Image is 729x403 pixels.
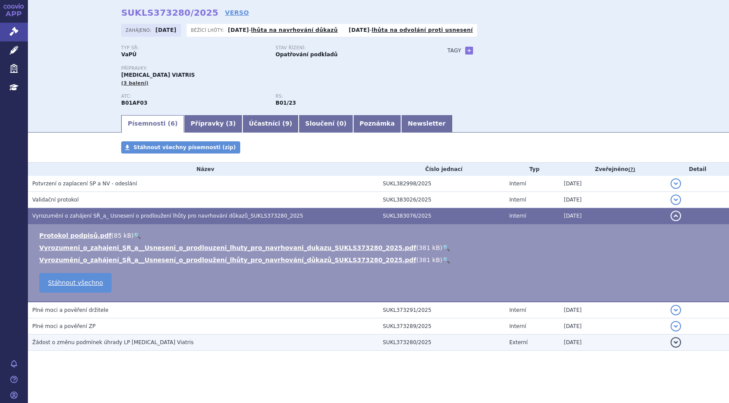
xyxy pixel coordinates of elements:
a: Poznámka [353,115,402,133]
button: detail [671,195,681,205]
span: Interní [509,323,526,329]
td: [DATE] [559,192,666,208]
span: Zahájeno: [126,27,153,34]
a: Písemnosti (6) [121,115,184,133]
th: Zveřejněno [559,163,666,176]
span: Plné moci a pověření držitele [32,307,109,313]
th: Číslo jednací [378,163,505,176]
a: Přípravky (3) [184,115,242,133]
span: Interní [509,197,526,203]
strong: EDOXABAN [121,100,147,106]
td: [DATE] [559,176,666,192]
span: 381 kB [419,244,440,251]
span: [MEDICAL_DATA] VIATRIS [121,72,195,78]
strong: VaPÚ [121,51,136,58]
h3: Tagy [447,45,461,56]
p: Přípravky: [121,66,430,71]
p: RS: [276,94,421,99]
span: 0 [339,120,344,127]
strong: [DATE] [156,27,177,33]
span: Běžící lhůty: [191,27,226,34]
strong: SUKLS373280/2025 [121,7,218,18]
span: Vyrozumění o zahájení SŘ_a_ Usnesení o prodloužení lhůty pro navrhování důkazů_SUKLS373280_2025 [32,213,303,219]
li: ( ) [39,231,720,240]
span: Potvrzení o zaplacení SP a NV - odeslání [32,181,137,187]
th: Název [28,163,378,176]
a: Vyrozumění_o_zahájení_SŘ_a__Usnesení_o_prodloužení_lhůty_pro_navrhování_důkazů_SUKLS373280_2025.pdf [39,256,416,263]
td: [DATE] [559,318,666,335]
p: ATC: [121,94,267,99]
strong: gatrany a xabany vyšší síly [276,100,296,106]
span: (3 balení) [121,80,149,86]
span: Validační protokol [32,197,79,203]
a: Stáhnout všechny písemnosti (zip) [121,141,240,154]
a: Sloučení (0) [299,115,353,133]
button: detail [671,178,681,189]
li: ( ) [39,243,720,252]
td: SUKL373289/2025 [378,318,505,335]
td: SUKL382998/2025 [378,176,505,192]
button: detail [671,211,681,221]
a: 🔍 [443,244,450,251]
a: Stáhnout všechno [39,273,112,293]
strong: Opatřování podkladů [276,51,337,58]
span: Žádost o změnu podmínek úhrady LP Edoxaban Viatris [32,339,194,345]
a: + [465,47,473,55]
td: SUKL383076/2025 [378,208,505,224]
a: lhůta na navrhování důkazů [251,27,338,33]
th: Detail [666,163,729,176]
td: [DATE] [559,302,666,318]
p: Stav řízení: [276,45,421,51]
a: VERSO [225,8,249,17]
span: Externí [509,339,528,345]
span: 9 [285,120,290,127]
a: 🔍 [443,256,450,263]
span: Interní [509,181,526,187]
abbr: (?) [628,167,635,173]
p: - [228,27,338,34]
td: [DATE] [559,335,666,351]
button: detail [671,337,681,348]
a: Vyrozumeni_o_zahajeni_SR_a__Usneseni_o_prodlouzeni_lhuty_pro_navrhovani_dukazu_SUKLS373280_2025.pdf [39,244,416,251]
p: Typ SŘ: [121,45,267,51]
p: - [349,27,473,34]
button: detail [671,321,681,331]
button: detail [671,305,681,315]
td: SUKL373291/2025 [378,302,505,318]
td: SUKL383026/2025 [378,192,505,208]
span: 381 kB [419,256,440,263]
a: Protokol podpisů.pdf [39,232,112,239]
td: [DATE] [559,208,666,224]
span: 3 [229,120,233,127]
span: 6 [170,120,175,127]
span: Interní [509,213,526,219]
span: Plné moci a pověření ZP [32,323,95,329]
strong: [DATE] [349,27,370,33]
span: Stáhnout všechny písemnosti (zip) [133,144,236,150]
span: 85 kB [114,232,131,239]
td: SUKL373280/2025 [378,335,505,351]
a: Účastníci (9) [242,115,299,133]
li: ( ) [39,256,720,264]
span: Interní [509,307,526,313]
th: Typ [505,163,559,176]
a: 🔍 [133,232,141,239]
strong: [DATE] [228,27,249,33]
a: Newsletter [401,115,452,133]
a: lhůta na odvolání proti usnesení [372,27,473,33]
